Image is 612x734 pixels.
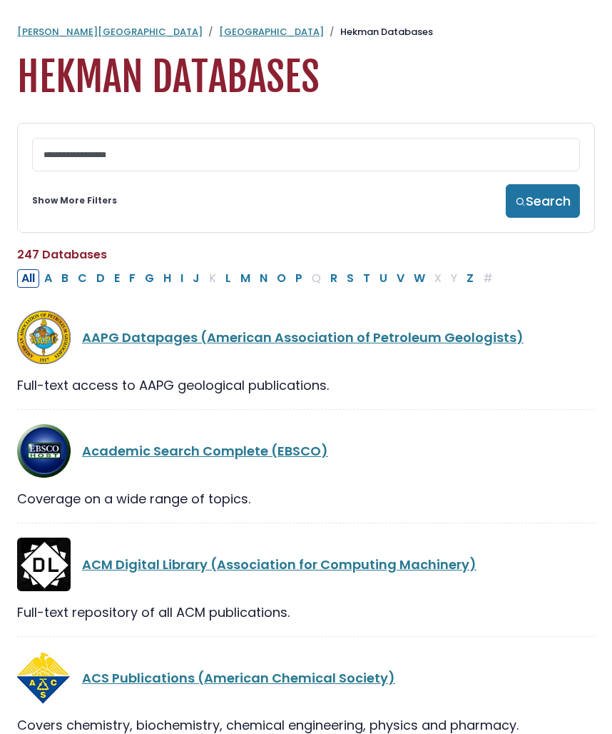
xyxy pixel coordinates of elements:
[32,194,117,207] a: Show More Filters
[188,269,204,288] button: Filter Results J
[506,184,580,218] button: Search
[326,269,342,288] button: Filter Results R
[82,669,395,687] a: ACS Publications (American Chemical Society)
[236,269,255,288] button: Filter Results M
[375,269,392,288] button: Filter Results U
[82,442,328,460] a: Academic Search Complete (EBSCO)
[291,269,307,288] button: Filter Results P
[17,54,595,101] h1: Hekman Databases
[359,269,374,288] button: Filter Results T
[17,25,595,39] nav: breadcrumb
[82,328,524,346] a: AAPG Datapages (American Association of Petroleum Geologists)
[17,489,595,508] div: Coverage on a wide range of topics.
[17,25,203,39] a: [PERSON_NAME][GEOGRAPHIC_DATA]
[17,268,499,286] div: Alpha-list to filter by first letter of database name
[125,269,140,288] button: Filter Results F
[219,25,324,39] a: [GEOGRAPHIC_DATA]
[255,269,272,288] button: Filter Results N
[159,269,175,288] button: Filter Results H
[176,269,188,288] button: Filter Results I
[342,269,358,288] button: Filter Results S
[40,269,56,288] button: Filter Results A
[392,269,409,288] button: Filter Results V
[141,269,158,288] button: Filter Results G
[221,269,235,288] button: Filter Results L
[409,269,429,288] button: Filter Results W
[32,138,580,171] input: Search database by title or keyword
[92,269,109,288] button: Filter Results D
[462,269,478,288] button: Filter Results Z
[324,25,433,39] li: Hekman Databases
[57,269,73,288] button: Filter Results B
[73,269,91,288] button: Filter Results C
[82,555,476,573] a: ACM Digital Library (Association for Computing Machinery)
[17,376,595,395] div: Full-text access to AAPG geological publications.
[110,269,124,288] button: Filter Results E
[17,246,107,263] span: 247 Databases
[17,603,595,622] div: Full-text repository of all ACM publications.
[17,269,39,288] button: All
[272,269,290,288] button: Filter Results O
